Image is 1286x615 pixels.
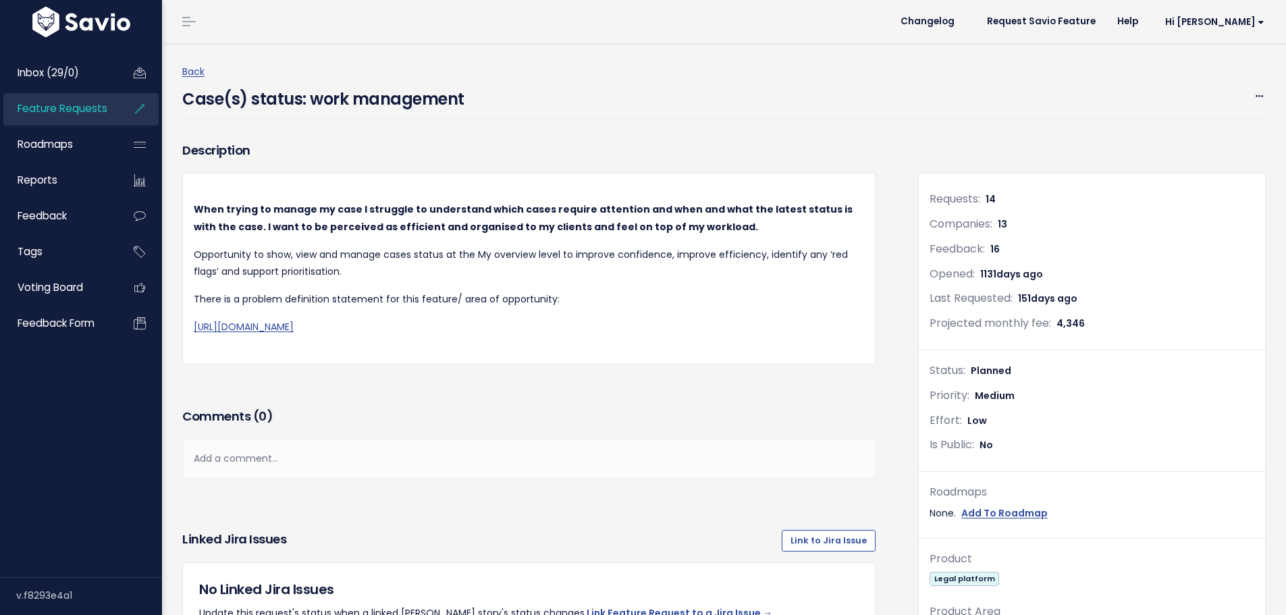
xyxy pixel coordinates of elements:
[182,407,876,426] h3: Comments ( )
[930,387,969,403] span: Priority:
[194,203,853,233] strong: When trying to manage my case I struggle to understand which cases require attention and when and...
[930,483,1254,502] div: Roadmaps
[18,280,83,294] span: Voting Board
[930,191,980,207] span: Requests:
[930,266,975,282] span: Opened:
[990,242,1000,256] span: 16
[18,101,107,115] span: Feature Requests
[1056,317,1085,330] span: 4,346
[18,316,95,330] span: Feedback form
[3,236,112,267] a: Tags
[18,137,73,151] span: Roadmaps
[182,65,205,78] a: Back
[3,93,112,124] a: Feature Requests
[16,578,162,613] div: v.f8293e4a1
[18,173,57,187] span: Reports
[930,363,965,378] span: Status:
[930,550,1254,569] div: Product
[998,217,1007,231] span: 13
[3,308,112,339] a: Feedback form
[1031,292,1077,305] span: days ago
[930,315,1051,331] span: Projected monthly fee:
[18,209,67,223] span: Feedback
[930,412,962,428] span: Effort:
[194,320,294,333] a: [URL][DOMAIN_NAME]
[29,7,134,37] img: logo-white.9d6f32f41409.svg
[194,246,864,280] p: Opportunity to show, view and manage cases status at the My overview level to improve confidence,...
[18,65,79,80] span: Inbox (29/0)
[967,414,987,427] span: Low
[996,267,1043,281] span: days ago
[782,530,876,552] a: Link to Jira Issue
[182,80,464,111] h4: Case(s) status: work management
[1165,17,1264,27] span: Hi [PERSON_NAME]
[1149,11,1275,32] a: Hi [PERSON_NAME]
[199,579,859,599] h5: No Linked Jira Issues
[975,389,1015,402] span: Medium
[3,165,112,196] a: Reports
[961,505,1048,522] a: Add To Roadmap
[930,241,985,257] span: Feedback:
[18,244,43,259] span: Tags
[980,267,1043,281] span: 1131
[976,11,1106,32] a: Request Savio Feature
[3,272,112,303] a: Voting Board
[1106,11,1149,32] a: Help
[1018,292,1077,305] span: 151
[182,439,876,479] div: Add a comment...
[986,192,996,206] span: 14
[971,364,1011,377] span: Planned
[182,141,876,160] h3: Description
[3,129,112,160] a: Roadmaps
[194,291,864,308] p: There is a problem definition statement for this feature/ area of opportunity:
[182,530,286,552] h3: Linked Jira issues
[930,216,992,232] span: Companies:
[930,437,974,452] span: Is Public:
[930,505,1254,522] div: None.
[930,290,1013,306] span: Last Requested:
[930,572,999,586] span: Legal platform
[980,438,993,452] span: No
[3,57,112,88] a: Inbox (29/0)
[3,200,112,232] a: Feedback
[259,408,267,425] span: 0
[901,17,955,26] span: Changelog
